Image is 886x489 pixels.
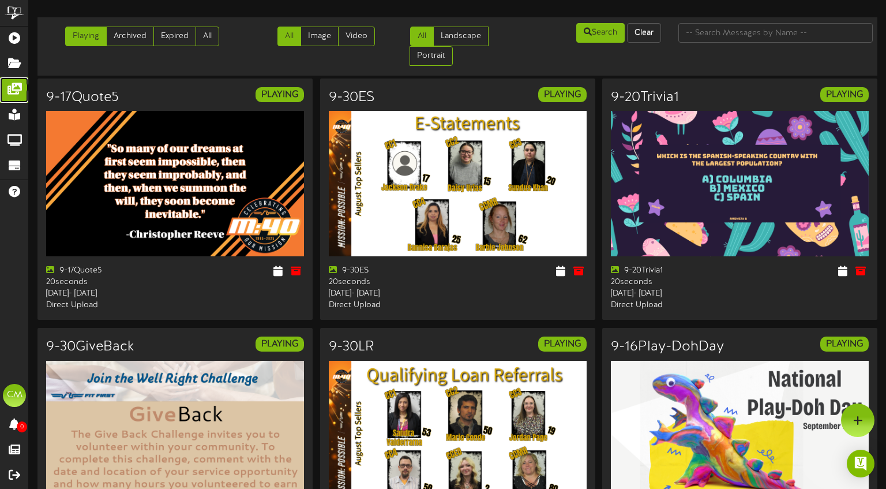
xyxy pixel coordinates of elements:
a: Portrait [410,46,453,66]
img: b5e4fb01-13c5-4f15-8d27-59b90a91142a.png [611,111,869,256]
a: Playing [65,27,107,46]
div: Open Intercom Messenger [847,450,874,477]
div: [DATE] - [DATE] [611,288,731,300]
div: 20 seconds [46,277,167,288]
div: Direct Upload [46,300,167,311]
a: All [196,27,219,46]
div: [DATE] - [DATE] [46,288,167,300]
h3: 9-17Quote5 [46,90,119,105]
div: CM [3,384,26,407]
a: All [277,27,301,46]
div: 20 seconds [611,277,731,288]
div: 9-20Trivia1 [611,265,731,277]
span: 0 [17,421,27,432]
a: Archived [106,27,154,46]
strong: PLAYING [261,89,298,100]
h3: 9-20Trivia1 [611,90,679,105]
strong: PLAYING [826,89,863,100]
input: -- Search Messages by Name -- [678,23,873,43]
strong: PLAYING [544,339,581,349]
div: Direct Upload [611,300,731,311]
div: 9-30ES [329,265,449,277]
strong: PLAYING [826,339,863,349]
div: [DATE] - [DATE] [329,288,449,300]
h3: 9-30LR [329,339,374,354]
a: All [410,27,434,46]
a: Landscape [433,27,489,46]
h3: 9-16Play-DohDay [611,339,724,354]
strong: PLAYING [544,89,581,100]
img: 922ffb46-ccf2-47e2-9d71-af7f2e15d5c9.png [46,111,304,256]
h3: 9-30ES [329,90,375,105]
h3: 9-30GiveBack [46,339,134,354]
a: Image [301,27,339,46]
strong: PLAYING [261,339,298,349]
button: Search [576,23,625,43]
div: 9-17Quote5 [46,265,167,277]
a: Expired [153,27,196,46]
div: 20 seconds [329,277,449,288]
div: Direct Upload [329,300,449,311]
button: Clear [627,23,661,43]
img: 7e295a33-169b-49aa-ba84-8d3df56f8dfd.png [329,111,587,256]
a: Video [338,27,375,46]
